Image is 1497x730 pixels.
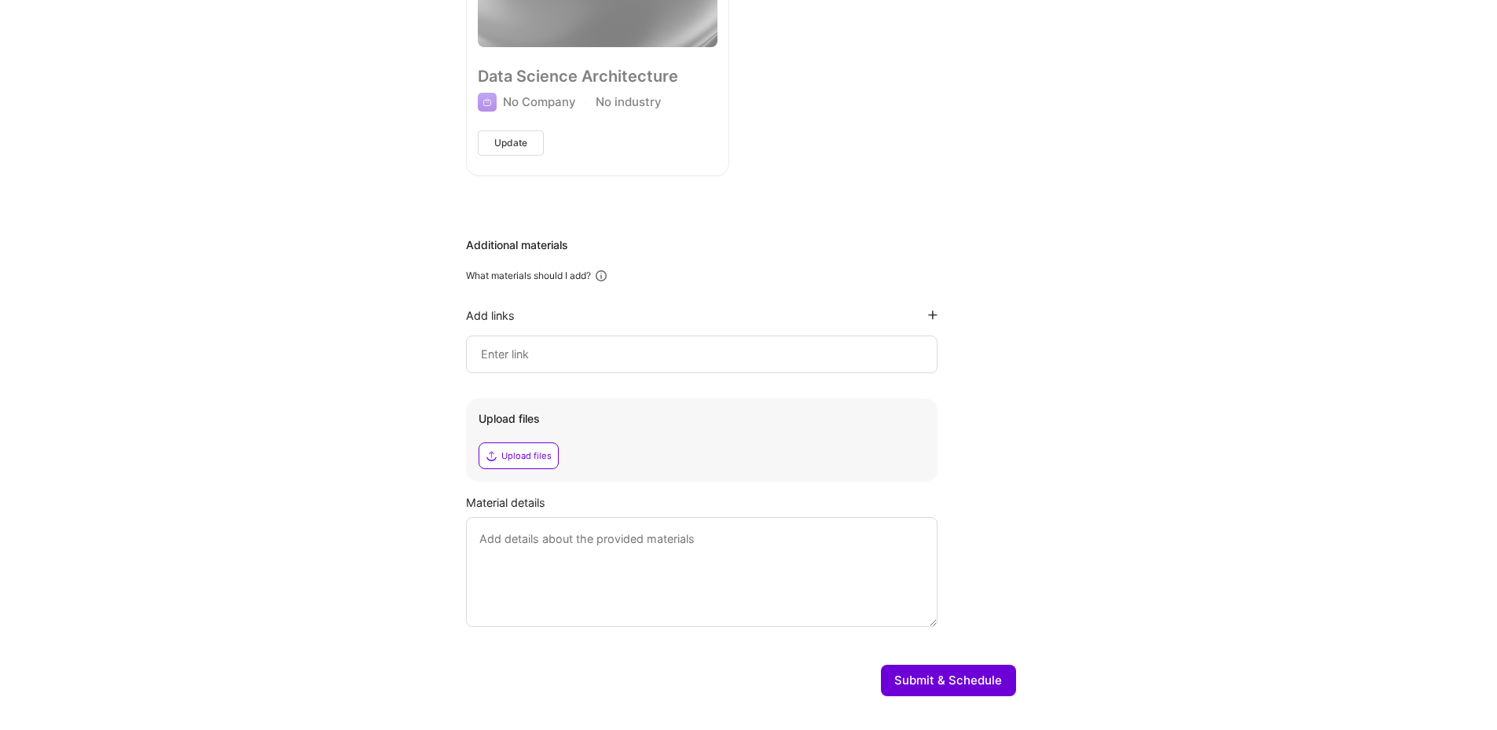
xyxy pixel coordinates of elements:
div: Upload files [501,449,552,462]
div: Additional materials [466,237,1016,253]
div: What materials should I add? [466,270,591,282]
span: Update [494,136,527,150]
i: icon PlusBlackFlat [928,310,937,320]
div: Material details [466,494,1016,511]
button: Submit & Schedule [881,665,1016,696]
i: icon Upload2 [486,449,498,462]
input: Enter link [479,345,924,364]
div: Upload files [479,411,925,427]
div: Add links [466,308,515,323]
i: icon Info [594,269,608,283]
